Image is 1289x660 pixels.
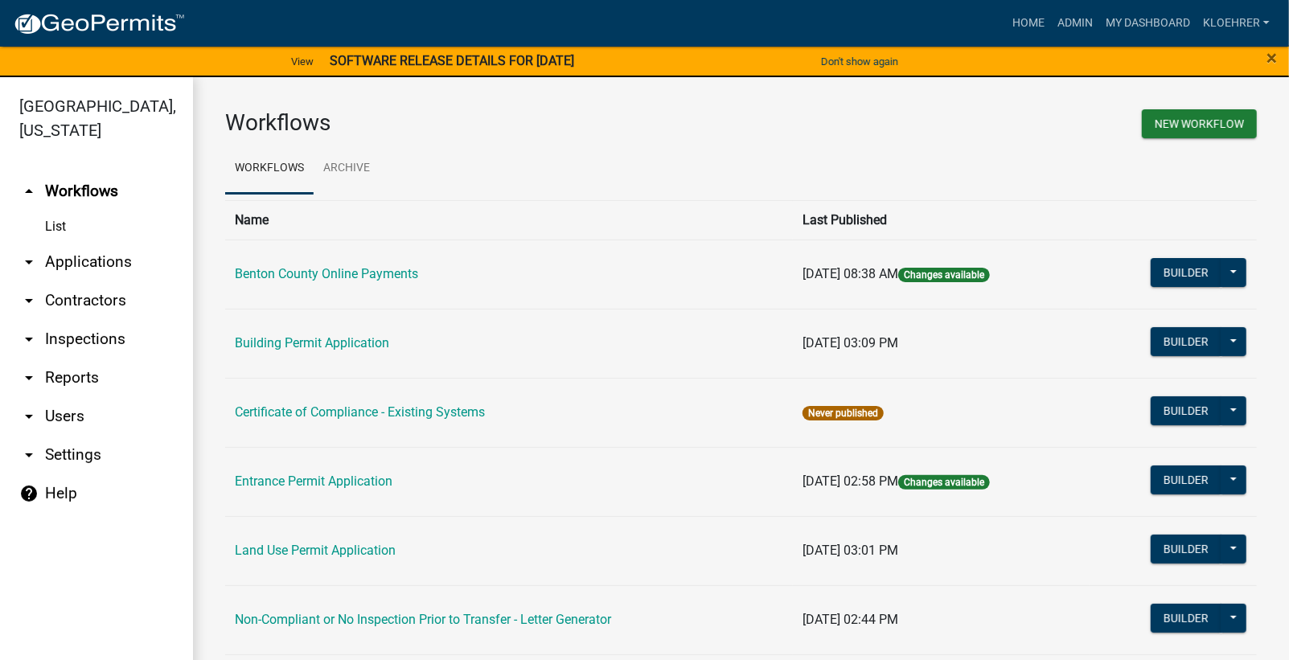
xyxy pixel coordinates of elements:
[19,182,39,201] i: arrow_drop_up
[815,48,905,75] button: Don't show again
[235,543,396,558] a: Land Use Permit Application
[803,335,898,350] span: [DATE] 03:09 PM
[1151,327,1221,356] button: Builder
[330,53,574,68] strong: SOFTWARE RELEASE DETAILS FOR [DATE]
[898,268,990,282] span: Changes available
[1051,8,1099,39] a: Admin
[235,266,418,281] a: Benton County Online Payments
[803,612,898,627] span: [DATE] 02:44 PM
[19,407,39,426] i: arrow_drop_down
[1151,396,1221,425] button: Builder
[803,473,898,489] span: [DATE] 02:58 PM
[19,445,39,465] i: arrow_drop_down
[19,291,39,310] i: arrow_drop_down
[1151,258,1221,287] button: Builder
[235,335,389,350] a: Building Permit Application
[1006,8,1051,39] a: Home
[235,404,485,420] a: Certificate of Compliance - Existing Systems
[225,143,314,195] a: Workflows
[1266,48,1277,68] button: Close
[793,200,1090,240] th: Last Published
[1099,8,1197,39] a: My Dashboard
[1142,109,1257,138] button: New Workflow
[1266,47,1277,69] span: ×
[19,484,39,503] i: help
[19,368,39,387] i: arrow_drop_down
[1151,604,1221,633] button: Builder
[314,143,380,195] a: Archive
[803,543,898,558] span: [DATE] 03:01 PM
[1197,8,1276,39] a: kloehrer
[235,473,392,489] a: Entrance Permit Application
[803,406,884,420] span: Never published
[19,330,39,349] i: arrow_drop_down
[225,109,729,137] h3: Workflows
[285,48,320,75] a: View
[19,252,39,272] i: arrow_drop_down
[898,475,990,490] span: Changes available
[225,200,793,240] th: Name
[803,266,898,281] span: [DATE] 08:38 AM
[235,612,611,627] a: Non-Compliant or No Inspection Prior to Transfer - Letter Generator
[1151,465,1221,494] button: Builder
[1151,535,1221,564] button: Builder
